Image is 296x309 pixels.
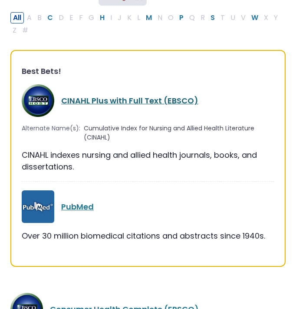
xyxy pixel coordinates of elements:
[10,12,281,35] div: Alpha-list to filter by first letter of database name
[22,230,274,242] div: Over 30 million biomedical citations and abstracts since 1940s.
[177,12,186,23] button: Filter Results P
[84,124,274,142] span: Cumulative Index for Nursing and Allied Health Literature (CINAHL)
[208,12,217,23] button: Filter Results S
[45,12,56,23] button: Filter Results C
[97,12,107,23] button: Filter Results H
[22,124,80,142] span: Alternate Name(s):
[22,149,274,173] div: CINAHL indexes nursing and allied health journals, books, and dissertations.
[249,12,261,23] button: Filter Results W
[61,201,94,212] a: PubMed
[143,12,155,23] button: Filter Results M
[10,12,24,23] button: All
[22,66,274,76] h3: Best Bets!
[61,95,198,106] a: CINAHL Plus with Full Text (EBSCO)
